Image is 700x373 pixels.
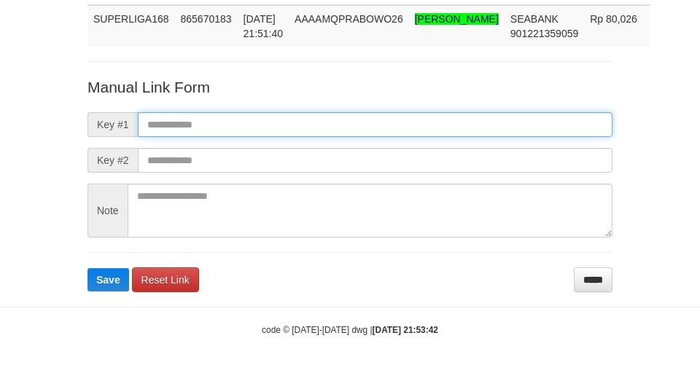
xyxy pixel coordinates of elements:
strong: [DATE] 21:53:42 [373,325,438,335]
span: Reset Link [141,274,190,286]
p: Manual Link Form [87,76,612,98]
span: SEABANK [510,13,559,25]
span: Save [96,274,120,286]
span: Rp 80,026 [590,13,637,25]
span: Key #1 [87,112,138,137]
button: Save [87,268,129,291]
span: AAAAMQPRABOWO26 [295,13,403,25]
td: 865670183 [175,5,238,47]
a: Reset Link [132,267,199,292]
span: [DATE] 21:51:40 [244,13,284,39]
span: Key #2 [87,148,138,173]
span: Note [87,184,128,237]
small: code © [DATE]-[DATE] dwg | [262,325,438,335]
span: Nama rekening >18 huruf, harap diedit [415,13,499,25]
td: SUPERLIGA168 [87,5,175,47]
span: Copy 901221359059 to clipboard [510,28,578,39]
